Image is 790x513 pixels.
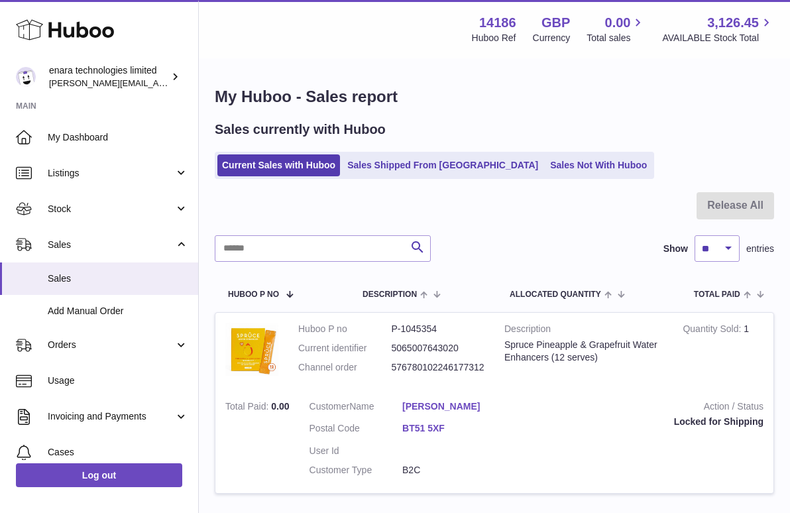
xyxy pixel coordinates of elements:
span: Total paid [694,290,740,299]
dt: Name [310,400,403,416]
div: Locked for Shipping [516,416,763,428]
span: Total sales [587,32,646,44]
img: Dee@enara.co [16,67,36,87]
strong: GBP [541,14,570,32]
span: entries [746,243,774,255]
a: 0.00 Total sales [587,14,646,44]
a: Current Sales with Huboo [217,154,340,176]
dt: Huboo P no [298,323,392,335]
span: Listings [48,167,174,180]
strong: Description [504,323,663,339]
h2: Sales currently with Huboo [215,121,386,139]
dd: 5065007643020 [392,342,485,355]
strong: Action / Status [516,400,763,416]
a: Sales Shipped From [GEOGRAPHIC_DATA] [343,154,543,176]
strong: Quantity Sold [683,323,744,337]
span: 0.00 [605,14,631,32]
div: Currency [533,32,571,44]
dt: Current identifier [298,342,392,355]
h1: My Huboo - Sales report [215,86,774,107]
dd: B2C [402,464,496,477]
td: 1 [673,313,773,390]
a: 3,126.45 AVAILABLE Stock Total [662,14,774,44]
dd: 576780102246177312 [392,361,485,374]
span: Description [363,290,417,299]
a: Log out [16,463,182,487]
span: [PERSON_NAME][EMAIL_ADDRESS][DOMAIN_NAME] [49,78,266,88]
dt: Channel order [298,361,392,374]
span: Add Manual Order [48,305,188,317]
div: enara technologies limited [49,64,168,89]
dd: P-1045354 [392,323,485,335]
strong: Total Paid [225,401,271,415]
span: Sales [48,272,188,285]
span: AVAILABLE Stock Total [662,32,774,44]
div: Spruce Pineapple & Grapefruit Water Enhancers (12 serves) [504,339,663,364]
label: Show [663,243,688,255]
span: Customer [310,401,350,412]
span: Orders [48,339,174,351]
span: Usage [48,374,188,387]
span: Invoicing and Payments [48,410,174,423]
strong: 14186 [479,14,516,32]
div: Huboo Ref [472,32,516,44]
span: 0.00 [271,401,289,412]
span: Stock [48,203,174,215]
span: My Dashboard [48,131,188,144]
a: BT51 5XF [402,422,496,435]
span: 3,126.45 [707,14,759,32]
span: Cases [48,446,188,459]
dt: Customer Type [310,464,403,477]
span: Sales [48,239,174,251]
a: Sales Not With Huboo [545,154,651,176]
span: Huboo P no [228,290,279,299]
span: ALLOCATED Quantity [510,290,601,299]
a: [PERSON_NAME] [402,400,496,413]
dt: Postal Code [310,422,403,438]
img: 1747668863.jpeg [225,323,278,376]
dt: User Id [310,445,403,457]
